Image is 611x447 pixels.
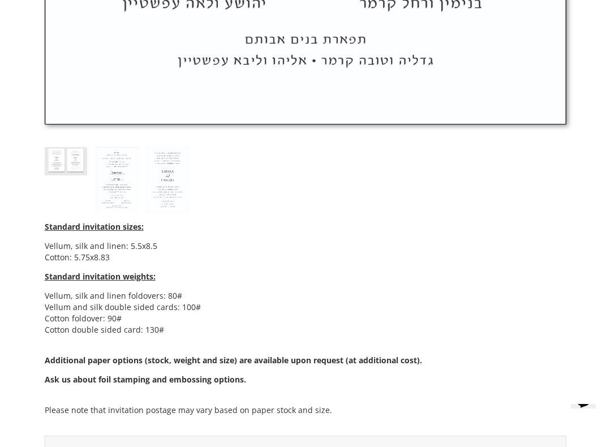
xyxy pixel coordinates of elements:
iframe: chat widget [566,404,604,440]
li: Vellum and silk double sided cards: 100# [45,302,567,313]
span: Standard invitation weights: [45,271,156,282]
li: Vellum, silk and linen foldovers: 80# [45,290,567,302]
span: Ask us about foil stamping and embossing options. [45,374,246,385]
img: style8_eng.jpg [147,147,189,213]
div: Please note that invitation postage may vary based on paper stock and size. [45,213,567,427]
li: Vellum, silk and linen: 5.5x8.5 [45,240,567,252]
span: Standard invitation sizes: [45,221,144,232]
img: style8_heb.jpg [96,147,138,213]
span: Additional paper options (stock, weight and size) are available upon request (at additional cost). [45,355,567,385]
img: style8_thumb.jpg [45,147,87,175]
li: Cotton foldover: 90# [45,313,567,324]
li: Cotton: 5.75x8.83 [45,252,567,263]
li: Cotton double sided card: 130# [45,324,567,336]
